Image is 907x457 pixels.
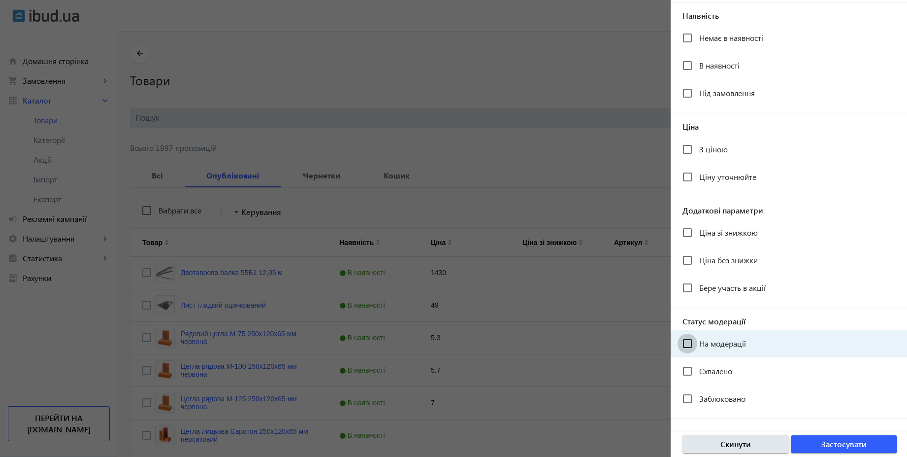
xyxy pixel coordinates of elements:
[699,393,745,404] span: Заблоковано
[699,60,740,70] span: В наявності
[791,435,897,453] button: Застосувати
[682,435,789,453] button: Скинути
[699,33,763,43] span: Немає в наявності
[699,88,755,98] span: Під замовлення
[699,282,766,293] span: Бере участь в акції
[671,121,907,132] span: Ціна
[671,205,907,216] span: Додаткові параметри
[699,366,732,376] span: Схвалено
[821,439,867,450] span: Застосувати
[699,338,746,349] span: На модерації
[699,172,756,182] span: Ціну уточнюйте
[699,144,728,154] span: З ціною
[720,439,751,450] span: Скинути
[671,316,907,327] span: Статус модерації
[699,255,758,265] span: Ціна без знижки
[699,227,758,238] span: Ціна зі знижкою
